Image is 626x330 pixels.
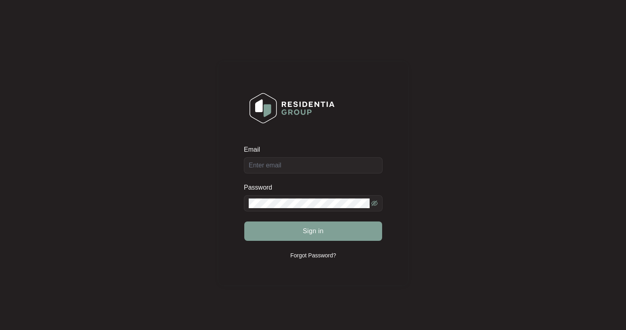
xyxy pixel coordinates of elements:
[290,251,336,259] p: Forgot Password?
[244,146,266,154] label: Email
[249,198,370,208] input: Password
[244,88,340,129] img: Login Logo
[244,184,278,192] label: Password
[303,226,324,236] span: Sign in
[244,221,382,241] button: Sign in
[371,200,378,207] span: eye-invisible
[244,157,383,173] input: Email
